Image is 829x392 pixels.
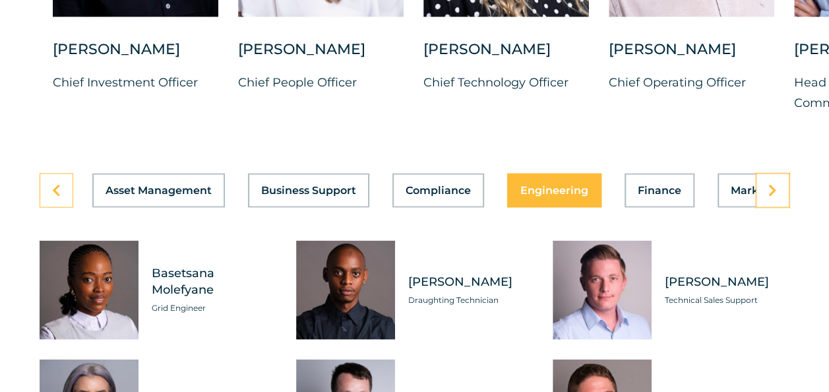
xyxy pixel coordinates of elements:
[665,293,789,306] span: Technical Sales Support
[152,301,276,314] span: Grid Engineer
[238,40,404,73] div: [PERSON_NAME]
[261,185,356,195] span: Business Support
[423,73,589,92] p: Chief Technology Officer
[638,185,681,195] span: Finance
[665,273,789,290] span: [PERSON_NAME]
[408,293,533,306] span: Draughting Technician
[609,40,774,73] div: [PERSON_NAME]
[520,185,588,195] span: Engineering
[53,40,218,73] div: [PERSON_NAME]
[106,185,212,195] span: Asset Management
[423,40,589,73] div: [PERSON_NAME]
[731,185,787,195] span: Marketing
[152,265,276,298] span: Basetsana Molefyane
[238,73,404,92] p: Chief People Officer
[609,73,774,92] p: Chief Operating Officer
[53,73,218,92] p: Chief Investment Officer
[408,273,533,290] span: [PERSON_NAME]
[406,185,471,195] span: Compliance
